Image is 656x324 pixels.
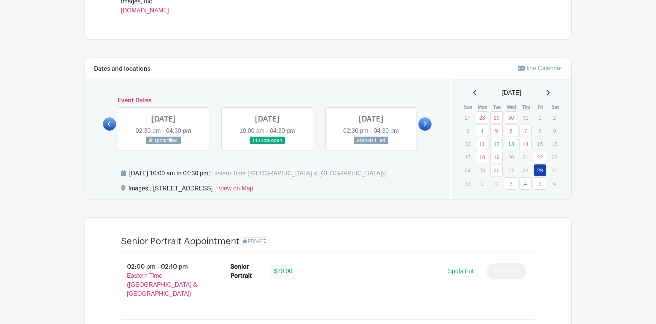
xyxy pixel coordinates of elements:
p: 25 [476,164,488,176]
p: 1 [534,112,546,123]
p: 31 [461,178,474,189]
a: View on Map [219,184,253,196]
p: 2 [490,178,503,189]
h6: Event Dates [116,97,419,104]
th: Thu [519,103,533,111]
p: 9 [548,125,561,137]
h6: Dates and locations [94,65,150,73]
p: 30 [548,164,561,176]
span: (Eastern Time ([GEOGRAPHIC_DATA] & [GEOGRAPHIC_DATA])) [208,170,386,176]
h4: Senior Portrait Appointment [121,236,239,247]
a: 5 [490,125,503,137]
p: 6 [548,178,561,189]
a: 19 [490,151,503,163]
th: Sun [461,103,476,111]
p: 21 [519,151,532,163]
a: [DOMAIN_NAME] [121,7,169,14]
span: [DATE] [502,88,521,97]
p: 31 [519,112,532,123]
th: Tue [490,103,504,111]
div: [DATE] 10:00 am to 04:30 pm [129,169,386,178]
th: Mon [476,103,490,111]
div: Senior Portrait [230,262,262,280]
a: 30 [505,111,517,124]
a: 18 [476,151,488,163]
a: 13 [505,138,517,150]
a: 3 [505,177,517,190]
a: 7 [519,125,532,137]
p: 24 [461,164,474,176]
th: Fri [533,103,548,111]
div: $20.00 [271,264,295,279]
p: 02:00 pm - 02:10 pm [109,259,219,301]
a: 12 [490,138,503,150]
span: Spots Full [448,268,474,274]
span: PRIVATE [248,239,267,244]
th: Sat [548,103,562,111]
a: 5 [534,177,546,190]
p: 20 [505,151,517,163]
a: 4 [519,177,532,190]
a: 6 [505,125,517,137]
p: 1 [476,178,488,189]
a: 22 [534,151,546,163]
a: 28 [476,111,488,124]
p: 27 [461,112,474,123]
p: 27 [505,164,517,176]
a: 29 [490,111,503,124]
p: 10 [461,138,474,150]
p: 15 [534,138,546,150]
p: 17 [461,151,474,163]
div: Images , [STREET_ADDRESS] [129,184,213,196]
a: 26 [490,164,503,176]
p: 23 [548,151,561,163]
a: 4 [476,125,488,137]
th: Wed [504,103,519,111]
p: 28 [519,164,532,176]
p: 16 [548,138,561,150]
a: Hide Calendar [518,65,562,71]
p: 2 [548,112,561,123]
p: 3 [461,125,474,137]
a: 29 [534,164,546,176]
p: 8 [534,125,546,137]
a: 14 [519,138,532,150]
a: 11 [476,138,488,150]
